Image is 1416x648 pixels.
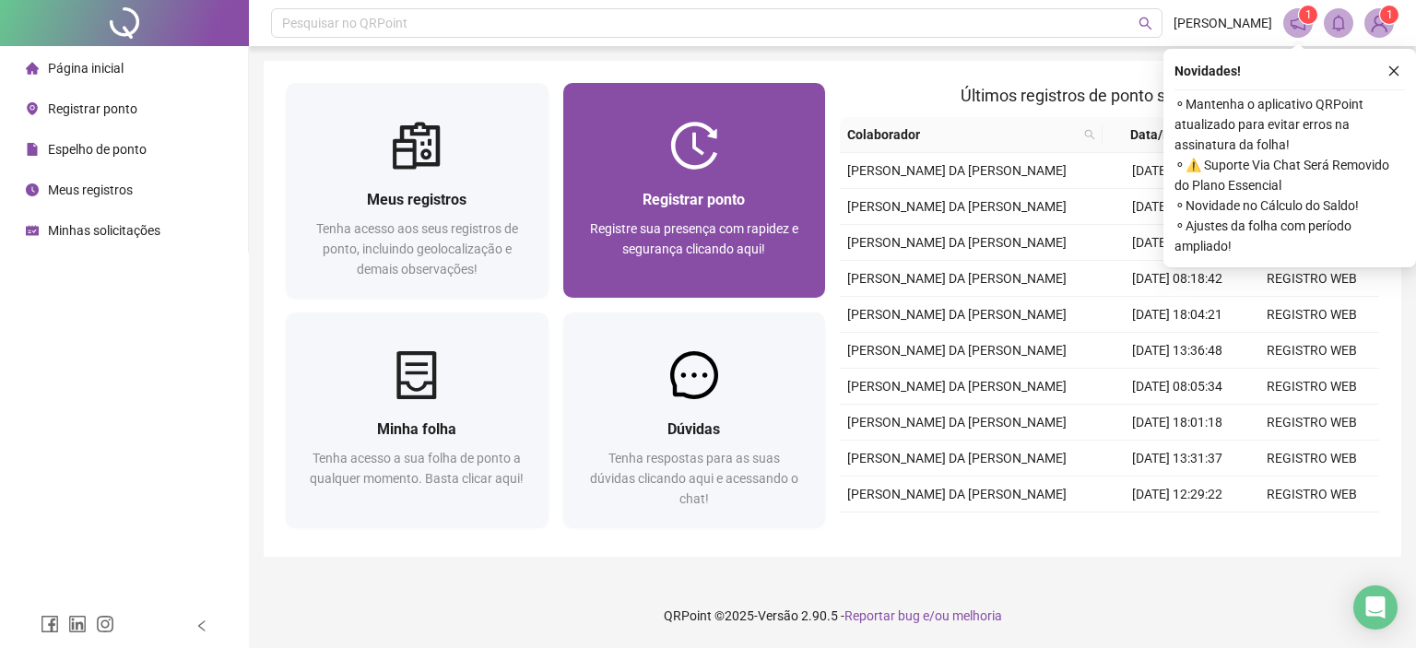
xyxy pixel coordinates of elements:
footer: QRPoint © 2025 - 2.90.5 - [249,583,1416,648]
span: Minhas solicitações [48,223,160,238]
td: [DATE] 08:05:34 [1110,369,1245,405]
td: REGISTRO WEB [1245,441,1379,477]
span: Dúvidas [667,420,720,438]
th: Data/Hora [1103,117,1233,153]
span: Registrar ponto [643,191,745,208]
td: REGISTRO WEB [1245,477,1379,513]
span: instagram [96,615,114,633]
span: [PERSON_NAME] DA [PERSON_NAME] [847,307,1067,322]
span: Minha folha [377,420,456,438]
span: Registre sua presença com rapidez e segurança clicando aqui! [590,221,798,256]
a: Meus registrosTenha acesso aos seus registros de ponto, incluindo geolocalização e demais observa... [286,83,549,298]
span: [PERSON_NAME] DA [PERSON_NAME] [847,199,1067,214]
span: Últimos registros de ponto sincronizados [961,86,1258,105]
span: bell [1330,15,1347,31]
td: REGISTRO WEB [1245,333,1379,369]
td: REGISTRO WEB [1245,513,1379,548]
span: Colaborador [847,124,1077,145]
td: [DATE] 18:01:18 [1110,405,1245,441]
span: Reportar bug e/ou melhoria [844,608,1002,623]
span: Meus registros [367,191,466,208]
span: Espelho de ponto [48,142,147,157]
span: Versão [758,608,798,623]
span: file [26,143,39,156]
div: Open Intercom Messenger [1353,585,1398,630]
span: close [1387,65,1400,77]
td: [DATE] 14:07:06 [1110,189,1245,225]
span: ⚬ ⚠️ Suporte Via Chat Será Removido do Plano Essencial [1174,155,1405,195]
td: REGISTRO WEB [1245,297,1379,333]
td: [DATE] 12:29:22 [1110,477,1245,513]
a: Registrar pontoRegistre sua presença com rapidez e segurança clicando aqui! [563,83,826,298]
span: ⚬ Novidade no Cálculo do Saldo! [1174,195,1405,216]
td: [DATE] 13:36:48 [1110,333,1245,369]
td: [DATE] 08:07:50 [1110,513,1245,548]
span: [PERSON_NAME] DA [PERSON_NAME] [847,379,1067,394]
td: [DATE] 13:31:37 [1110,441,1245,477]
span: ⚬ Ajustes da folha com período ampliado! [1174,216,1405,256]
span: Meus registros [48,183,133,197]
td: REGISTRO WEB [1245,405,1379,441]
span: clock-circle [26,183,39,196]
td: [DATE] 13:05:24 [1110,225,1245,261]
span: Tenha acesso a sua folha de ponto a qualquer momento. Basta clicar aqui! [310,451,524,486]
a: DúvidasTenha respostas para as suas dúvidas clicando aqui e acessando o chat! [563,312,826,527]
span: notification [1290,15,1306,31]
span: 1 [1386,8,1393,21]
span: search [1080,121,1099,148]
span: linkedin [68,615,87,633]
span: Registrar ponto [48,101,137,116]
span: 1 [1305,8,1312,21]
span: Tenha acesso aos seus registros de ponto, incluindo geolocalização e demais observações! [316,221,518,277]
span: Data/Hora [1110,124,1211,145]
sup: Atualize o seu contato no menu Meus Dados [1380,6,1398,24]
span: schedule [26,224,39,237]
span: [PERSON_NAME] DA [PERSON_NAME] [847,163,1067,178]
td: REGISTRO WEB [1245,261,1379,297]
span: home [26,62,39,75]
span: [PERSON_NAME] DA [PERSON_NAME] [847,451,1067,465]
span: search [1139,17,1152,30]
sup: 1 [1299,6,1317,24]
span: search [1084,129,1095,140]
span: [PERSON_NAME] [1174,13,1272,33]
td: [DATE] 08:18:42 [1110,261,1245,297]
td: REGISTRO WEB [1245,369,1379,405]
span: facebook [41,615,59,633]
span: Página inicial [48,61,124,76]
span: [PERSON_NAME] DA [PERSON_NAME] [847,271,1067,286]
a: Minha folhaTenha acesso a sua folha de ponto a qualquer momento. Basta clicar aqui! [286,312,549,527]
span: [PERSON_NAME] DA [PERSON_NAME] [847,343,1067,358]
img: 90978 [1365,9,1393,37]
span: [PERSON_NAME] DA [PERSON_NAME] [847,487,1067,501]
span: [PERSON_NAME] DA [PERSON_NAME] [847,235,1067,250]
span: Tenha respostas para as suas dúvidas clicando aqui e acessando o chat! [590,451,798,506]
span: environment [26,102,39,115]
td: [DATE] 18:04:21 [1110,297,1245,333]
span: Novidades ! [1174,61,1241,81]
span: [PERSON_NAME] DA [PERSON_NAME] [847,415,1067,430]
td: [DATE] 18:00:34 [1110,153,1245,189]
span: ⚬ Mantenha o aplicativo QRPoint atualizado para evitar erros na assinatura da folha! [1174,94,1405,155]
span: left [195,619,208,632]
